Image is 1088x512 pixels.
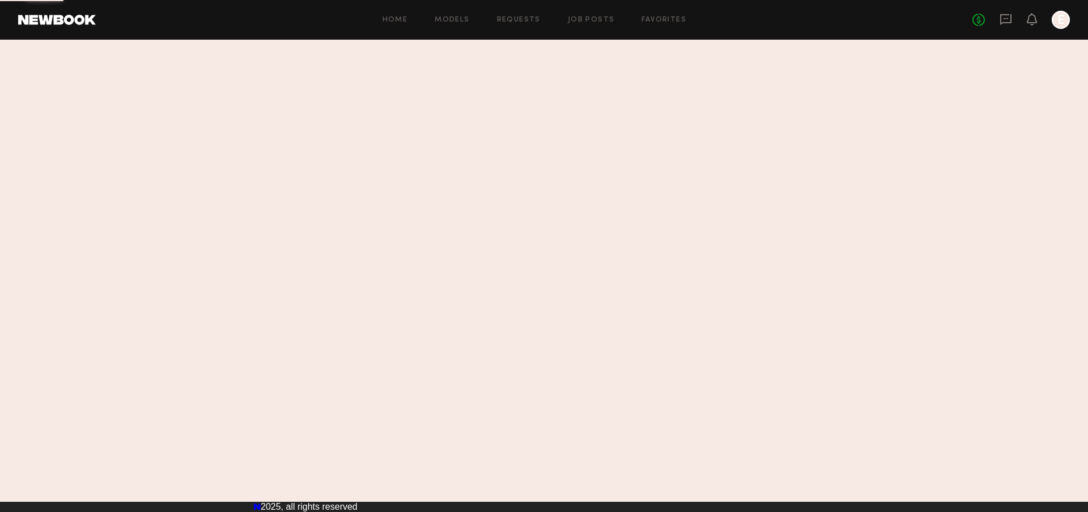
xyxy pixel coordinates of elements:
[261,502,358,511] span: 2025, all rights reserved
[568,16,615,24] a: Job Posts
[641,16,686,24] a: Favorites
[1052,11,1070,29] a: E
[497,16,541,24] a: Requests
[435,16,469,24] a: Models
[382,16,408,24] a: Home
